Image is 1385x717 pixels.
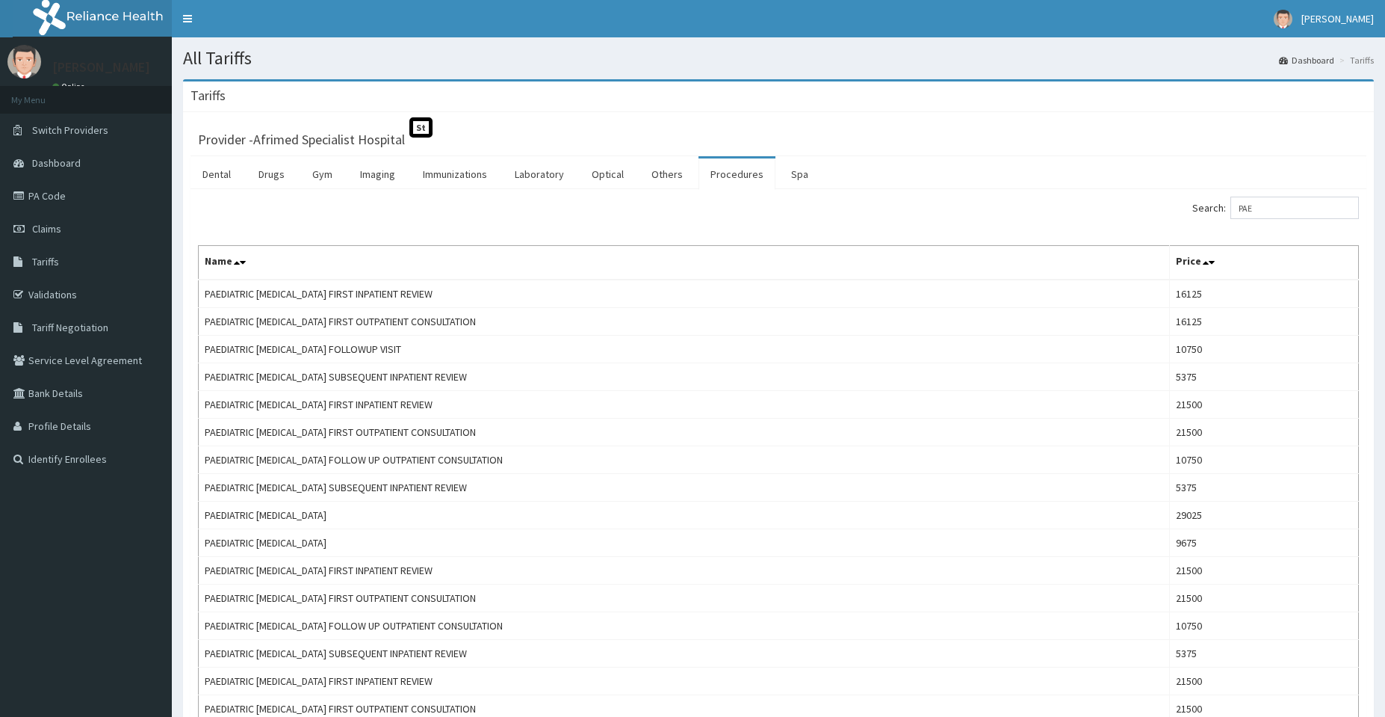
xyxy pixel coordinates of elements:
[190,89,226,102] h3: Tariffs
[503,159,576,190] a: Laboratory
[1169,502,1358,529] td: 29025
[1169,446,1358,474] td: 10750
[411,159,499,190] a: Immunizations
[1169,280,1358,308] td: 16125
[32,222,61,236] span: Claims
[639,159,695,190] a: Others
[199,585,1170,612] td: PAEDIATRIC [MEDICAL_DATA] FIRST OUTPATIENT CONSULTATION
[32,123,108,137] span: Switch Providers
[1169,612,1358,640] td: 10750
[199,529,1170,557] td: PAEDIATRIC [MEDICAL_DATA]
[1169,474,1358,502] td: 5375
[247,159,297,190] a: Drugs
[1279,54,1334,67] a: Dashboard
[199,280,1170,308] td: PAEDIATRIC [MEDICAL_DATA] FIRST INPATIENT REVIEW
[1169,668,1358,695] td: 21500
[199,668,1170,695] td: PAEDIATRIC [MEDICAL_DATA] FIRST INPATIENT REVIEW
[1169,363,1358,391] td: 5375
[1230,197,1359,219] input: Search:
[199,246,1170,280] th: Name
[1169,308,1358,336] td: 16125
[1274,10,1292,28] img: User Image
[300,159,344,190] a: Gym
[1169,391,1358,419] td: 21500
[199,612,1170,640] td: PAEDIATRIC [MEDICAL_DATA] FOLLOW UP OUTPATIENT CONSULTATION
[32,156,81,170] span: Dashboard
[199,363,1170,391] td: PAEDIATRIC [MEDICAL_DATA] SUBSEQUENT INPATIENT REVIEW
[1169,419,1358,446] td: 21500
[1169,557,1358,585] td: 21500
[199,557,1170,585] td: PAEDIATRIC [MEDICAL_DATA] FIRST INPATIENT REVIEW
[32,321,108,334] span: Tariff Negotiation
[199,308,1170,336] td: PAEDIATRIC [MEDICAL_DATA] FIRST OUTPATIENT CONSULTATION
[1169,246,1358,280] th: Price
[698,159,775,190] a: Procedures
[1301,12,1374,25] span: [PERSON_NAME]
[1336,54,1374,67] li: Tariffs
[348,159,407,190] a: Imaging
[1169,336,1358,363] td: 10750
[7,45,41,79] img: User Image
[183,49,1374,68] h1: All Tariffs
[52,81,88,92] a: Online
[1192,197,1359,219] label: Search:
[32,255,59,268] span: Tariffs
[1169,585,1358,612] td: 21500
[190,159,243,190] a: Dental
[779,159,820,190] a: Spa
[409,117,433,138] span: St
[199,640,1170,668] td: PAEDIATRIC [MEDICAL_DATA] SUBSEQUENT INPATIENT REVIEW
[52,61,150,74] p: [PERSON_NAME]
[199,502,1170,529] td: PAEDIATRIC [MEDICAL_DATA]
[199,474,1170,502] td: PAEDIATRIC [MEDICAL_DATA] SUBSEQUENT INPATIENT REVIEW
[580,159,636,190] a: Optical
[198,133,405,147] h3: Provider - Afrimed Specialist Hospital
[1169,529,1358,557] td: 9675
[199,446,1170,474] td: PAEDIATRIC [MEDICAL_DATA] FOLLOW UP OUTPATIENT CONSULTATION
[199,419,1170,446] td: PAEDIATRIC [MEDICAL_DATA] FIRST OUTPATIENT CONSULTATION
[199,336,1170,363] td: PAEDIATRIC [MEDICAL_DATA] FOLLOWUP VISIT
[1169,640,1358,668] td: 5375
[199,391,1170,419] td: PAEDIATRIC [MEDICAL_DATA] FIRST INPATIENT REVIEW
